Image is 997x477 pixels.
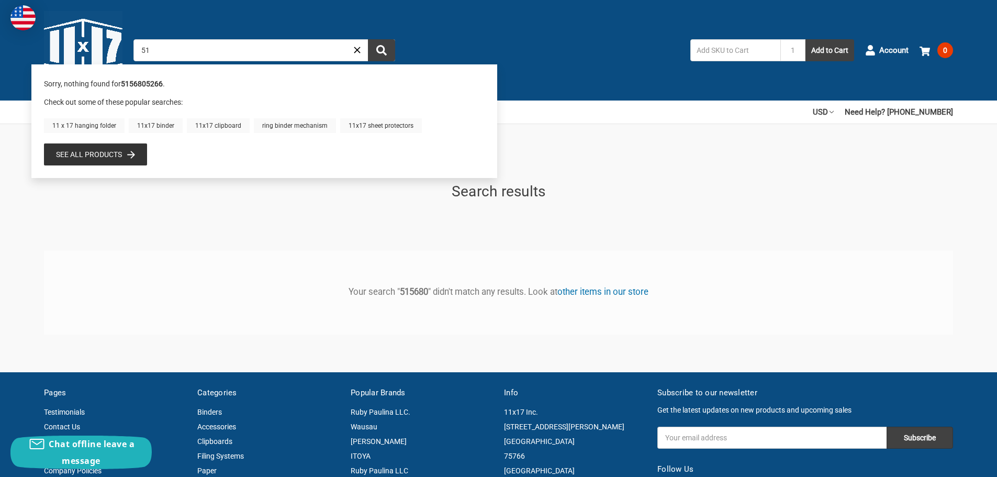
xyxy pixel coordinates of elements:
[351,437,407,446] a: [PERSON_NAME]
[911,449,997,477] iframe: Google Customer Reviews
[254,118,336,133] a: ring binder mechanism
[56,149,135,160] a: See all products
[44,408,85,416] a: Testimonials
[657,463,953,475] h5: Follow Us
[44,423,80,431] a: Contact Us
[351,423,377,431] a: Wausau
[879,45,909,57] span: Account
[340,118,422,133] a: 11x17 sheet protectors
[197,423,236,431] a: Accessories
[351,467,408,475] a: Ruby Paulina LLC
[197,387,340,399] h5: Categories
[10,5,36,30] img: duty and tax information for United States
[44,467,102,475] a: Company Policies
[49,438,135,467] span: Chat offline leave a message
[690,39,780,61] input: Add SKU to Cart
[10,436,152,469] button: Chat offline leave a message
[197,452,244,460] a: Filing Systems
[657,427,887,449] input: Your email address
[657,387,953,399] h5: Subscribe to our newsletter
[845,101,953,124] a: Need Help? [PHONE_NUMBER]
[351,452,371,460] a: ITOYA
[129,118,183,133] a: 11x17 binder
[351,387,493,399] h5: Popular Brands
[44,11,122,90] img: 11x17.com
[352,45,363,56] a: Close
[865,37,909,64] a: Account
[400,286,428,297] b: 515680
[44,79,485,97] div: Sorry, nothing found for .
[920,37,953,64] a: 0
[31,64,497,178] div: Instant Search Results
[44,118,125,133] a: 11 x 17 hanging folder
[504,387,646,399] h5: Info
[557,286,648,297] a: other items in our store
[657,405,953,416] p: Get the latest updates on new products and upcoming sales
[121,80,163,88] b: 5156805266
[351,408,410,416] a: Ruby Paulina LLC.
[187,118,250,133] a: 11x17 clipboard
[349,286,648,297] span: Your search " " didn't match any results. Look at
[44,387,186,399] h5: Pages
[44,97,485,133] div: Check out some of these popular searches:
[937,42,953,58] span: 0
[197,437,232,446] a: Clipboards
[133,39,395,61] input: Search by keyword, brand or SKU
[805,39,854,61] button: Add to Cart
[197,408,222,416] a: Binders
[197,467,217,475] a: Paper
[44,181,953,203] h1: Search results
[813,101,834,124] a: USD
[887,427,953,449] input: Subscribe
